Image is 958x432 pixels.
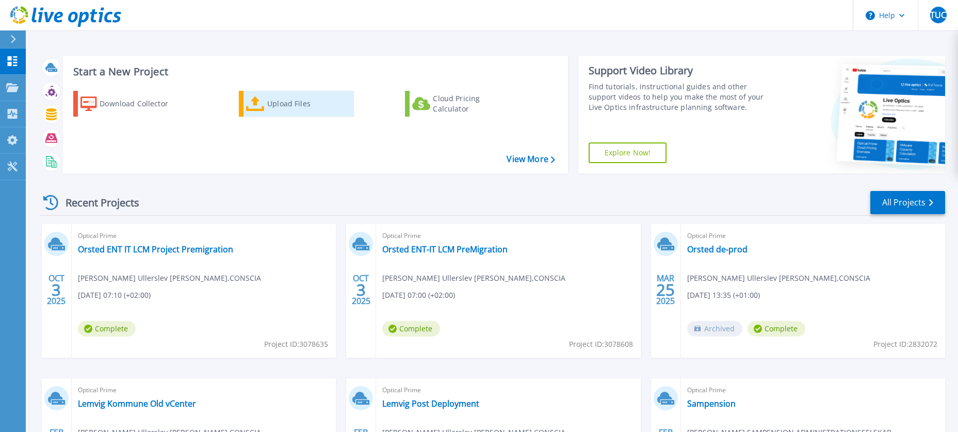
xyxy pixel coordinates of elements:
[356,285,366,294] span: 3
[239,91,354,117] a: Upload Files
[382,230,634,242] span: Optical Prime
[589,142,667,163] a: Explore Now!
[656,285,675,294] span: 25
[507,154,555,164] a: View More
[351,271,371,309] div: OCT 2025
[589,82,775,113] div: Find tutorials, instructional guides and other support videos to help you make the most of your L...
[78,290,151,301] span: [DATE] 07:10 (+02:00)
[687,230,939,242] span: Optical Prime
[267,93,350,114] div: Upload Files
[687,398,736,409] a: Sampension
[930,11,946,19] span: TUC
[687,290,760,301] span: [DATE] 13:35 (+01:00)
[589,64,775,77] div: Support Video Library
[569,339,633,350] span: Project ID: 3078608
[433,93,515,114] div: Cloud Pricing Calculator
[687,385,939,396] span: Optical Prime
[870,191,945,214] a: All Projects
[78,385,330,396] span: Optical Prime
[687,321,742,337] span: Archived
[78,398,196,409] a: Lemvig Kommune Old vCenter
[405,91,520,117] a: Cloud Pricing Calculator
[73,66,555,77] h3: Start a New Project
[382,385,634,396] span: Optical Prime
[687,244,748,254] a: Orsted de-prod
[264,339,328,350] span: Project ID: 3078635
[873,339,937,350] span: Project ID: 2832072
[100,93,182,114] div: Download Collector
[73,91,188,117] a: Download Collector
[656,271,675,309] div: MAR 2025
[382,321,440,337] span: Complete
[382,244,508,254] a: Orsted ENT-IT LCM PreMigration
[687,273,870,284] span: [PERSON_NAME] Ullerslev [PERSON_NAME] , CONSCIA
[382,273,565,284] span: [PERSON_NAME] Ullerslev [PERSON_NAME] , CONSCIA
[748,321,805,337] span: Complete
[78,244,233,254] a: Orsted ENT IT LCM Project Premigration
[78,230,330,242] span: Optical Prime
[382,398,479,409] a: Lemvig Post Deployment
[78,273,261,284] span: [PERSON_NAME] Ullerslev [PERSON_NAME] , CONSCIA
[52,285,61,294] span: 3
[46,271,66,309] div: OCT 2025
[78,321,136,337] span: Complete
[382,290,455,301] span: [DATE] 07:00 (+02:00)
[40,190,153,215] div: Recent Projects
